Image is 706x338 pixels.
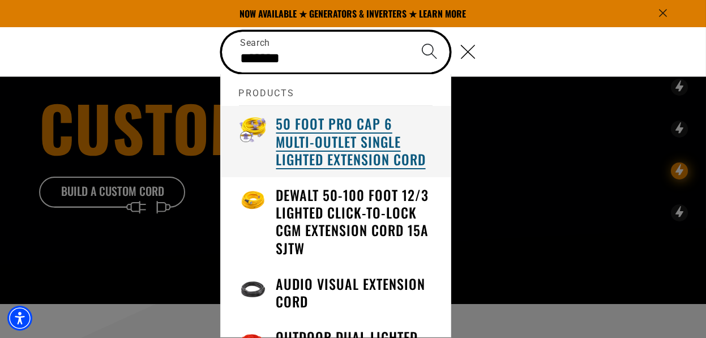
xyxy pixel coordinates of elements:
[221,106,451,177] a: 50 Foot Pro Cap 6 Multi-Outlet Single Lighted Extension Cord
[239,74,433,106] h2: Products
[276,115,433,168] h3: 50 Foot Pro Cap 6 Multi-Outlet Single Lighted Extension Cord
[239,115,267,143] img: yellow
[276,275,433,310] h3: Audio Visual Extension Cord
[276,186,433,257] h3: DEWALT 50-100 foot 12/3 Lighted Click-to-Lock CGM Extension Cord 15A SJTW
[451,32,485,71] button: Close
[409,32,449,71] button: Search
[7,306,32,331] div: Accessibility Menu
[239,275,267,303] img: black
[221,177,451,266] a: DEWALT 50-100 foot 12/3 Lighted Click-to-Lock CGM Extension Cord 15A SJTW
[221,266,451,319] a: Audio Visual Extension Cord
